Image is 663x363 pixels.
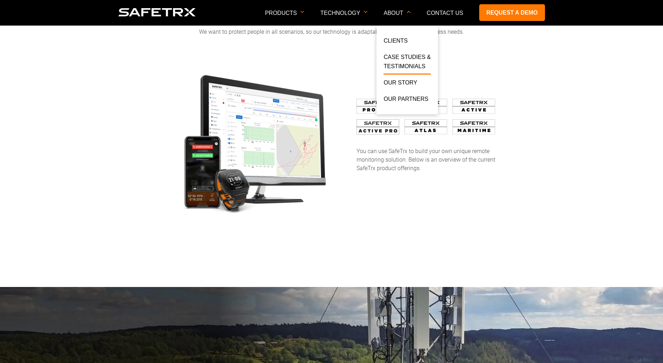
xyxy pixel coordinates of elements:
p: We want to protect people in all scenarios, so our technology is adaptable to your specific busin... [165,28,498,36]
iframe: Chat Widget [627,329,663,363]
a: Our Story [384,78,417,91]
a: Clients [384,36,408,49]
span: Discover More [8,85,38,90]
span: Request a Demo [8,75,43,81]
p: Products [265,10,304,25]
p: You can use SafeTrx to build your own unique remote monitoring solution. Below is an overview of ... [357,147,502,173]
p: I agree to allow 8 West Consulting to store and process my personal data. [9,150,160,156]
img: logo SafeTrx [118,8,196,16]
img: SafeTrx Protect Logo [357,99,399,114]
a: Our Partners [384,94,428,107]
img: SafeTrx Maritime Logo [453,119,495,135]
p: Technology [320,10,368,25]
img: arrow icon [300,11,304,13]
input: Request a Demo [2,75,6,80]
p: About [384,10,411,25]
img: SafeTrx Active Pro Logo [357,119,399,135]
input: Discover More [2,85,6,89]
img: SafeTrx Atlas Logo [405,119,447,135]
img: SafeTrx Active Logo [453,99,495,114]
input: I agree to allow 8 West Consulting to store and process my personal data.* [2,151,6,156]
img: arrow icon [364,11,368,13]
img: arrow icon [407,11,411,13]
a: Case Studies &Testimonials [384,53,431,75]
img: Desktop, mobile and SafeTrx wearable [161,61,332,216]
a: Request a demo [479,4,545,21]
a: Contact Us [427,10,463,16]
